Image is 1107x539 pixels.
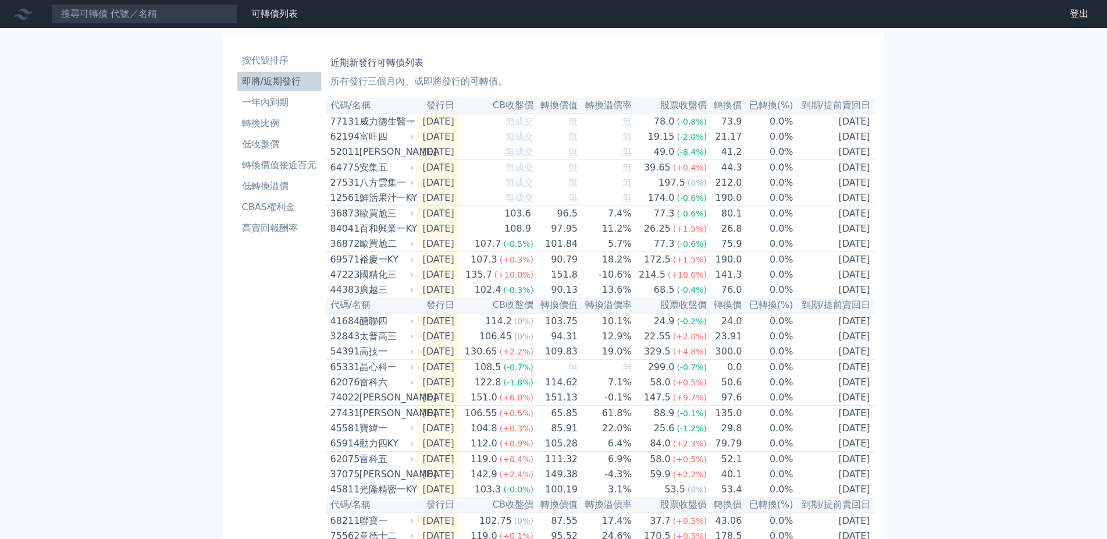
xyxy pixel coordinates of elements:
td: 0.0% [742,375,793,390]
div: 動力四KY [359,437,412,451]
span: (-1.8%) [503,378,533,387]
div: 27531 [330,176,357,190]
span: 無 [622,177,632,188]
div: 58.0 [647,452,673,466]
span: 無成交 [506,162,533,173]
td: [DATE] [794,406,875,421]
td: 52.1 [707,452,742,467]
div: 寶緯一 [359,421,412,435]
td: [DATE] [794,236,875,252]
div: 299.0 [646,360,677,374]
div: 32843 [330,329,357,343]
span: (+9.7%) [673,393,707,402]
span: 無 [622,162,632,173]
span: 無 [568,146,578,157]
span: 無成交 [506,177,533,188]
div: 84.0 [647,437,673,451]
span: (+0.3%) [500,424,533,433]
span: (-0.7%) [677,363,707,372]
span: (-0.8%) [677,117,707,126]
div: 威力德生醫一 [359,115,412,129]
td: 41.2 [707,144,742,160]
td: 0.0% [742,360,793,375]
span: 無 [622,146,632,157]
td: [DATE] [794,144,875,160]
td: [DATE] [417,452,459,467]
span: (0%) [514,317,533,326]
div: 214.5 [636,268,668,282]
td: 111.32 [534,452,578,467]
td: 85.91 [534,421,578,436]
span: (+6.0%) [500,393,533,402]
a: 一年內到期 [237,93,321,112]
td: 151.8 [534,267,578,282]
td: [DATE] [794,282,875,297]
div: 太普高三 [359,329,412,343]
div: 102.4 [472,283,504,297]
td: 0.0% [742,267,793,282]
a: 高賣回報酬率 [237,219,321,237]
div: 24.9 [652,314,677,328]
a: 轉換比例 [237,114,321,133]
span: (+0.4%) [500,455,533,464]
td: 0.0% [742,436,793,452]
td: 0.0% [742,236,793,252]
div: 174.0 [646,191,677,205]
td: 61.8% [578,406,632,421]
span: (+10.0%) [668,270,707,279]
th: 轉換價 [707,297,742,313]
a: 低收盤價 [237,135,321,154]
div: 114.2 [483,314,514,328]
div: 歐買尬二 [359,237,412,251]
span: 無 [568,116,578,127]
td: [DATE] [417,144,459,160]
div: 329.5 [642,345,673,359]
td: 7.1% [578,375,632,390]
div: 88.9 [652,406,677,420]
div: 69571 [330,253,357,267]
div: 安集五 [359,161,412,175]
td: 10.1% [578,313,632,329]
td: 22.0% [578,421,632,436]
span: (+4.8%) [673,347,707,356]
td: 0.0% [742,114,793,129]
td: 300.0 [707,344,742,360]
td: 0.0% [742,252,793,268]
td: 0.0% [742,421,793,436]
td: -10.6% [578,267,632,282]
th: 到期/提前賣回日 [794,98,875,114]
td: [DATE] [794,267,875,282]
div: 52011 [330,145,357,159]
td: [DATE] [417,467,459,482]
a: 按代號排序 [237,51,321,70]
a: 登出 [1060,5,1098,23]
td: [DATE] [417,190,459,206]
span: 無 [622,361,632,373]
td: [DATE] [794,114,875,129]
td: [DATE] [417,267,459,282]
span: 無成交 [506,146,533,157]
div: 國精化三 [359,268,412,282]
h1: 近期新發行可轉債列表 [330,56,870,70]
span: (-0.3%) [503,285,533,295]
div: 25.6 [652,421,677,435]
td: 135.0 [707,406,742,421]
td: 190.0 [707,190,742,206]
div: 44383 [330,283,357,297]
div: [PERSON_NAME] [359,391,412,405]
td: [DATE] [417,129,459,144]
span: (-0.7%) [503,363,533,372]
span: 無 [568,131,578,142]
td: 26.8 [707,221,742,236]
td: [DATE] [417,360,459,375]
div: 41684 [330,314,357,328]
span: (0%) [514,332,533,341]
div: 108.5 [472,360,504,374]
span: (+0.5%) [673,455,707,464]
div: 84041 [330,222,357,236]
div: 高技一 [359,345,412,359]
td: 13.6% [578,282,632,297]
td: 0.0% [742,406,793,421]
td: [DATE] [794,206,875,222]
td: 5.7% [578,236,632,252]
